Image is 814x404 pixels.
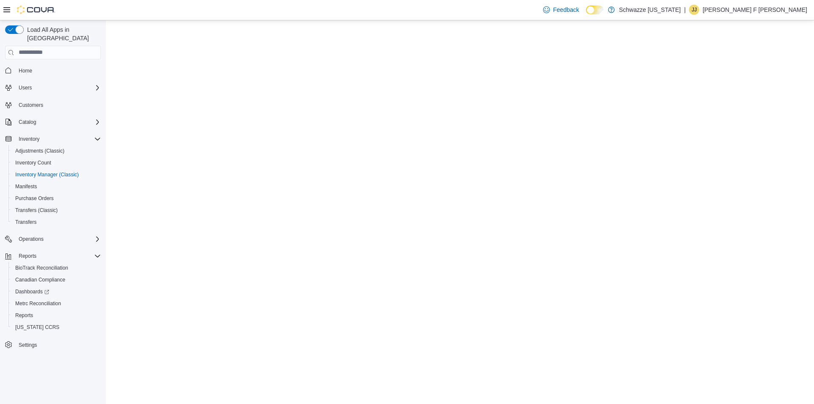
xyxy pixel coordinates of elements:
[15,65,101,76] span: Home
[24,25,101,42] span: Load All Apps in [GEOGRAPHIC_DATA]
[8,274,104,286] button: Canadian Compliance
[15,100,101,110] span: Customers
[8,204,104,216] button: Transfers (Classic)
[12,158,101,168] span: Inventory Count
[12,146,68,156] a: Adjustments (Classic)
[5,61,101,373] nav: Complex example
[15,83,101,93] span: Users
[2,64,104,77] button: Home
[8,145,104,157] button: Adjustments (Classic)
[15,134,43,144] button: Inventory
[19,67,32,74] span: Home
[15,66,36,76] a: Home
[8,309,104,321] button: Reports
[15,265,68,271] span: BioTrack Reconciliation
[15,300,61,307] span: Metrc Reconciliation
[15,340,40,350] a: Settings
[12,205,61,215] a: Transfers (Classic)
[2,116,104,128] button: Catalog
[12,275,69,285] a: Canadian Compliance
[15,312,33,319] span: Reports
[12,263,101,273] span: BioTrack Reconciliation
[619,5,681,15] p: Schwazze [US_STATE]
[8,321,104,333] button: [US_STATE] CCRS
[12,322,63,332] a: [US_STATE] CCRS
[15,195,54,202] span: Purchase Orders
[12,181,101,192] span: Manifests
[8,262,104,274] button: BioTrack Reconciliation
[15,276,65,283] span: Canadian Compliance
[19,119,36,125] span: Catalog
[12,181,40,192] a: Manifests
[12,275,101,285] span: Canadian Compliance
[689,5,699,15] div: James Jr F Wade
[12,263,72,273] a: BioTrack Reconciliation
[540,1,583,18] a: Feedback
[12,310,101,320] span: Reports
[19,84,32,91] span: Users
[15,83,35,93] button: Users
[586,6,604,14] input: Dark Mode
[15,134,101,144] span: Inventory
[12,310,36,320] a: Reports
[19,102,43,109] span: Customers
[2,338,104,351] button: Settings
[19,236,44,242] span: Operations
[684,5,686,15] p: |
[15,251,101,261] span: Reports
[19,342,37,348] span: Settings
[15,117,101,127] span: Catalog
[15,159,51,166] span: Inventory Count
[2,133,104,145] button: Inventory
[15,148,64,154] span: Adjustments (Classic)
[2,99,104,111] button: Customers
[12,298,101,309] span: Metrc Reconciliation
[15,288,49,295] span: Dashboards
[691,5,697,15] span: JJ
[15,234,47,244] button: Operations
[12,287,53,297] a: Dashboards
[15,100,47,110] a: Customers
[12,298,64,309] a: Metrc Reconciliation
[8,286,104,298] a: Dashboards
[2,250,104,262] button: Reports
[8,157,104,169] button: Inventory Count
[702,5,807,15] p: [PERSON_NAME] F [PERSON_NAME]
[19,136,39,142] span: Inventory
[8,181,104,192] button: Manifests
[2,233,104,245] button: Operations
[15,219,36,226] span: Transfers
[2,82,104,94] button: Users
[553,6,579,14] span: Feedback
[15,339,101,350] span: Settings
[17,6,55,14] img: Cova
[15,234,101,244] span: Operations
[12,193,101,203] span: Purchase Orders
[12,170,82,180] a: Inventory Manager (Classic)
[8,216,104,228] button: Transfers
[15,324,59,331] span: [US_STATE] CCRS
[12,287,101,297] span: Dashboards
[15,251,40,261] button: Reports
[8,169,104,181] button: Inventory Manager (Classic)
[12,322,101,332] span: Washington CCRS
[12,170,101,180] span: Inventory Manager (Classic)
[12,205,101,215] span: Transfers (Classic)
[15,207,58,214] span: Transfers (Classic)
[12,158,55,168] a: Inventory Count
[12,217,40,227] a: Transfers
[15,183,37,190] span: Manifests
[12,146,101,156] span: Adjustments (Classic)
[15,171,79,178] span: Inventory Manager (Classic)
[8,192,104,204] button: Purchase Orders
[12,217,101,227] span: Transfers
[8,298,104,309] button: Metrc Reconciliation
[15,117,39,127] button: Catalog
[19,253,36,259] span: Reports
[12,193,57,203] a: Purchase Orders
